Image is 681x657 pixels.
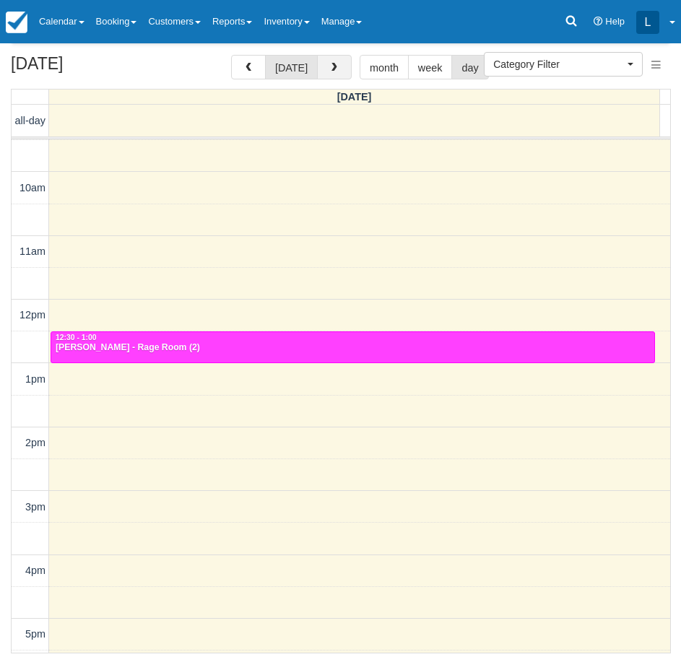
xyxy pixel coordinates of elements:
i: Help [594,17,603,27]
span: 11am [19,245,45,257]
a: 12:30 - 1:00[PERSON_NAME] - Rage Room (2) [51,331,655,363]
button: week [408,55,453,79]
span: Help [605,16,625,27]
span: 1pm [25,373,45,385]
span: [DATE] [337,91,372,103]
span: 3pm [25,501,45,513]
div: L [636,11,659,34]
span: 12:30 - 1:00 [56,334,97,341]
img: checkfront-main-nav-mini-logo.png [6,12,27,33]
button: [DATE] [265,55,318,79]
h2: [DATE] [11,55,194,82]
span: Category Filter [493,57,624,71]
button: day [451,55,488,79]
span: 10am [19,182,45,193]
div: [PERSON_NAME] - Rage Room (2) [55,342,651,354]
button: Category Filter [484,52,643,77]
span: 12pm [19,309,45,321]
span: 5pm [25,628,45,640]
button: month [360,55,409,79]
span: 2pm [25,437,45,448]
span: all-day [15,115,45,126]
span: 4pm [25,565,45,576]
